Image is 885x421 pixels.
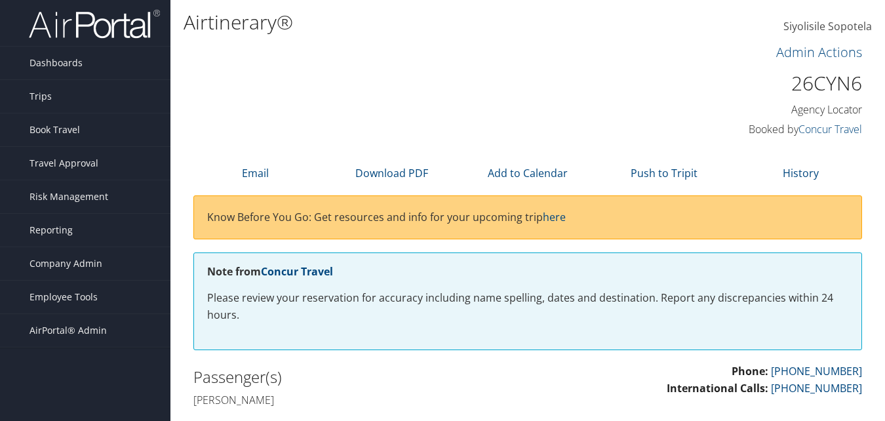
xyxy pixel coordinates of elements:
[193,393,518,407] h4: [PERSON_NAME]
[798,122,862,136] a: Concur Travel
[29,9,160,39] img: airportal-logo.png
[776,43,862,61] a: Admin Actions
[667,381,768,395] strong: International Calls:
[710,102,863,117] h4: Agency Locator
[771,381,862,395] a: [PHONE_NUMBER]
[184,9,642,36] h1: Airtinerary®
[783,7,872,47] a: Siyolisile Sopotela
[710,122,863,136] h4: Booked by
[732,364,768,378] strong: Phone:
[355,166,428,180] a: Download PDF
[710,70,863,97] h1: 26CYN6
[29,247,102,280] span: Company Admin
[242,166,269,180] a: Email
[771,364,862,378] a: [PHONE_NUMBER]
[29,113,80,146] span: Book Travel
[488,166,568,180] a: Add to Calendar
[207,264,333,279] strong: Note from
[29,281,98,313] span: Employee Tools
[631,166,698,180] a: Push to Tripit
[543,210,566,224] a: here
[29,147,98,180] span: Travel Approval
[29,214,73,247] span: Reporting
[193,366,518,388] h2: Passenger(s)
[29,80,52,113] span: Trips
[29,47,83,79] span: Dashboards
[207,209,848,226] p: Know Before You Go: Get resources and info for your upcoming trip
[29,314,107,347] span: AirPortal® Admin
[783,19,872,33] span: Siyolisile Sopotela
[207,290,848,323] p: Please review your reservation for accuracy including name spelling, dates and destination. Repor...
[29,180,108,213] span: Risk Management
[261,264,333,279] a: Concur Travel
[783,166,819,180] a: History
